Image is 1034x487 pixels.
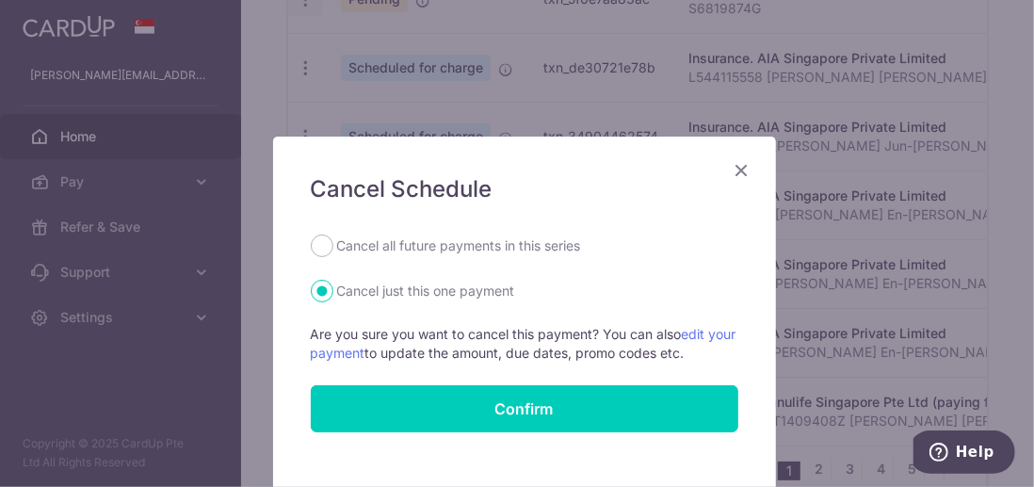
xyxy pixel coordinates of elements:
[337,235,581,257] label: Cancel all future payments in this series
[731,159,753,182] button: Close
[337,280,515,302] label: Cancel just this one payment
[311,174,738,204] h5: Cancel Schedule
[913,430,1015,478] iframe: Opens a widget where you can find more information
[311,385,738,432] button: Confirm
[311,325,738,363] p: Are you sure you want to cancel this payment? You can also to update the amount, due dates, promo...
